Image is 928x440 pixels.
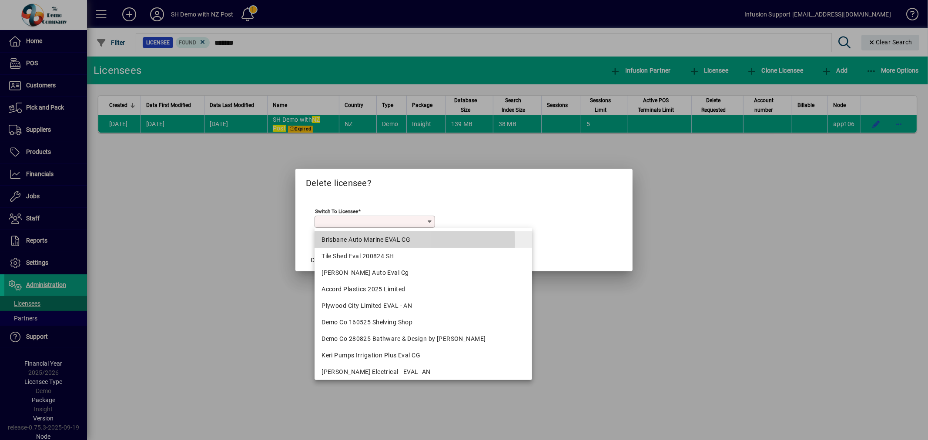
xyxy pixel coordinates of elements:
mat-option: M V Birchall Auto Eval Cg [315,264,532,281]
mat-option: Brisbane Auto Marine EVAL CG [315,231,532,248]
mat-option: Demo Co 280825 Bathware & Design by Kristy [315,330,532,347]
mat-option: Accord Plastics 2025 Limited [315,281,532,297]
button: Cancel [306,252,334,268]
span: Cancel [311,256,329,265]
mat-option: Demo Co 160525 Shelving Shop [315,314,532,330]
div: Keri Pumps Irrigation Plus Eval CG [322,351,525,360]
div: Brisbane Auto Marine EVAL CG [322,235,525,244]
div: [PERSON_NAME] Auto Eval Cg [322,268,525,277]
mat-option: Keri Pumps Irrigation Plus Eval CG [315,347,532,363]
h2: Delete licensee? [295,169,633,194]
div: Demo Co 280825 Bathware & Design by [PERSON_NAME] [322,334,525,343]
mat-label: Switch to licensee [315,208,358,214]
div: [PERSON_NAME] Electrical - EVAL -AN [322,367,525,377]
mat-option: Plywood City Limited EVAL - AN [315,297,532,314]
div: Tile Shed Eval 200824 SH [322,252,525,261]
mat-option: Tile Shed Eval 200824 SH [315,248,532,264]
div: Demo Co 160525 Shelving Shop [322,318,525,327]
mat-option: Ross McDonald Electrical - EVAL -AN [315,363,532,380]
div: Accord Plastics 2025 Limited [322,285,525,294]
div: Plywood City Limited EVAL - AN [322,301,525,310]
